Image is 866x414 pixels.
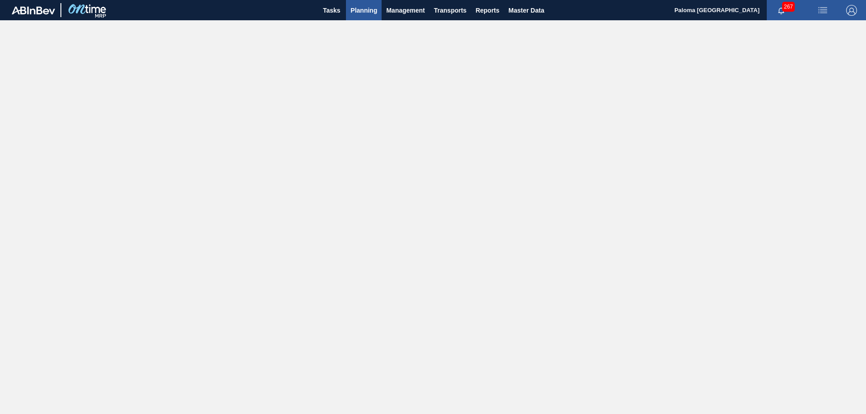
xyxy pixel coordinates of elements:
span: Planning [350,5,377,16]
span: Tasks [322,5,341,16]
button: Notifications [767,4,796,17]
span: Management [386,5,425,16]
span: Master Data [508,5,544,16]
span: 267 [782,2,795,12]
span: Reports [475,5,499,16]
img: userActions [817,5,828,16]
img: TNhmsLtSVTkK8tSr43FrP2fwEKptu5GPRR3wAAAABJRU5ErkJggg== [12,6,55,14]
img: Logout [846,5,857,16]
span: Transports [434,5,466,16]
